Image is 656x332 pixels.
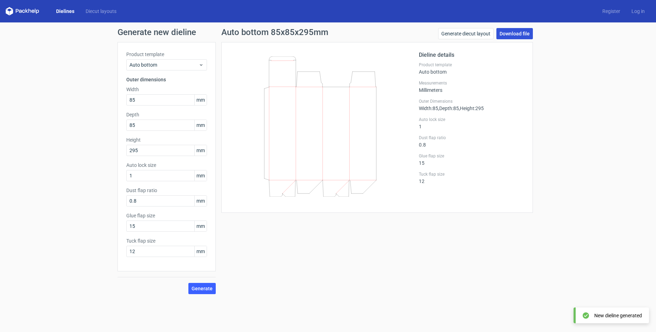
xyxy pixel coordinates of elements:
div: 0.8 [419,135,524,148]
h1: Auto bottom 85x85x295mm [221,28,328,36]
label: Tuck flap size [419,171,524,177]
div: 1 [419,117,524,129]
span: mm [194,170,207,181]
label: Dust flap ratio [419,135,524,141]
a: Download file [496,28,533,39]
a: Diecut layouts [80,8,122,15]
div: 12 [419,171,524,184]
span: mm [194,120,207,130]
div: New dieline generated [594,312,642,319]
a: Log in [626,8,650,15]
div: Millimeters [419,80,524,93]
label: Depth [126,111,207,118]
label: Width [126,86,207,93]
span: Generate [192,286,213,291]
div: Auto bottom [419,62,524,75]
h2: Dieline details [419,51,524,59]
label: Glue flap size [419,153,524,159]
h1: Generate new dieline [118,28,538,36]
label: Auto lock size [419,117,524,122]
span: mm [194,95,207,105]
label: Glue flap size [126,212,207,219]
label: Auto lock size [126,162,207,169]
h3: Outer dimensions [126,76,207,83]
label: Height [126,136,207,143]
a: Generate diecut layout [438,28,494,39]
a: Register [597,8,626,15]
span: mm [194,221,207,231]
span: , Depth : 85 [438,106,459,111]
button: Generate [188,283,216,294]
label: Product template [126,51,207,58]
label: Measurements [419,80,524,86]
span: , Height : 295 [459,106,484,111]
a: Dielines [51,8,80,15]
span: mm [194,196,207,206]
label: Product template [419,62,524,68]
label: Dust flap ratio [126,187,207,194]
label: Tuck flap size [126,237,207,244]
div: 15 [419,153,524,166]
span: mm [194,246,207,257]
span: Width : 85 [419,106,438,111]
span: mm [194,145,207,156]
span: Auto bottom [129,61,199,68]
label: Outer Dimensions [419,99,524,104]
